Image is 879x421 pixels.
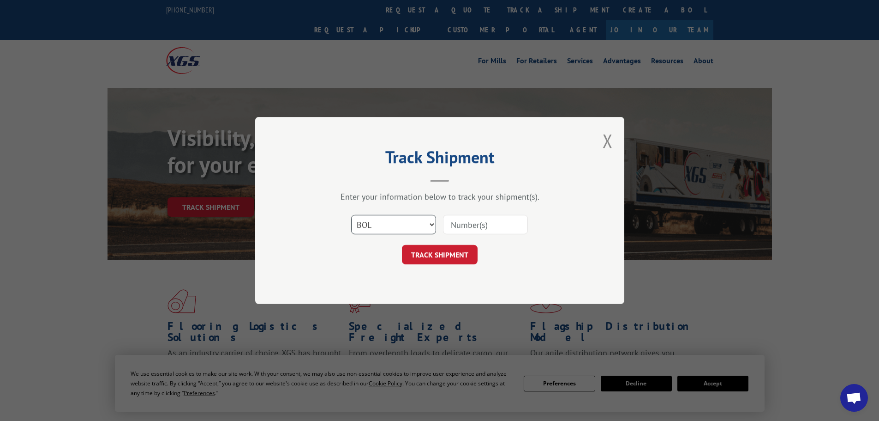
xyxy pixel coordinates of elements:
div: Open chat [840,384,868,412]
button: Close modal [603,128,613,153]
div: Enter your information below to track your shipment(s). [301,191,578,202]
h2: Track Shipment [301,151,578,168]
button: TRACK SHIPMENT [402,245,478,264]
input: Number(s) [443,215,528,234]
